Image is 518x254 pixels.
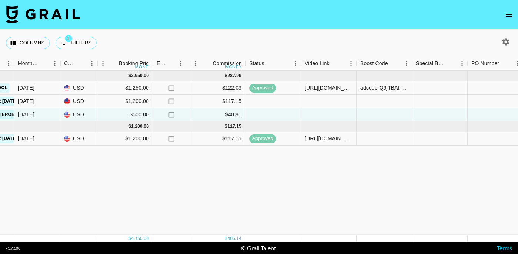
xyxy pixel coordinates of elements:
[97,95,153,108] div: $1,200.00
[97,132,153,146] div: $1,200.00
[3,58,14,69] button: Menu
[135,65,152,69] div: money
[190,58,201,69] button: Menu
[305,84,352,91] div: https://www.instagram.com/reel/DOJ781Cjq9f/?utm_source=ig_web_copy_link&igsh=aXY5eWg3bnZqNWR0
[330,58,340,68] button: Sort
[471,56,499,71] div: PO Number
[39,58,49,68] button: Sort
[65,35,72,42] span: 1
[190,132,245,146] div: $117.15
[18,97,34,105] div: Sep '25
[6,246,20,251] div: v 1.7.100
[301,56,357,71] div: Video Link
[60,56,97,71] div: Currency
[108,58,119,68] button: Sort
[249,135,276,142] span: approved
[76,58,86,68] button: Sort
[213,56,242,71] div: Commission
[6,37,50,49] button: Select columns
[131,73,149,79] div: 2,950.00
[412,56,468,71] div: Special Booking Type
[241,244,276,252] div: © Grail Talent
[345,58,357,69] button: Menu
[497,244,512,251] a: Terms
[360,56,388,71] div: Boost Code
[290,58,301,69] button: Menu
[18,111,34,118] div: Sep '25
[227,73,241,79] div: 287.99
[499,58,509,68] button: Sort
[128,123,131,130] div: $
[227,123,241,130] div: 117.15
[86,58,97,69] button: Menu
[190,81,245,95] div: $122.03
[18,56,39,71] div: Month Due
[360,84,408,91] div: adcode-Q9jTBAtr5ykgwbPq8f50RisgrQWK21Wm13fVuTXpLF27FEjVoLsD08GnluXur2TqfY0
[225,235,228,242] div: $
[202,58,213,68] button: Sort
[128,235,131,242] div: $
[64,56,76,71] div: Currency
[157,56,167,71] div: Expenses: Remove Commission?
[14,56,60,71] div: Month Due
[388,58,398,68] button: Sort
[401,58,412,69] button: Menu
[60,108,97,121] div: USD
[225,73,228,79] div: $
[153,56,190,71] div: Expenses: Remove Commission?
[97,108,153,121] div: $500.00
[60,95,97,108] div: USD
[97,58,108,69] button: Menu
[416,56,446,71] div: Special Booking Type
[249,56,264,71] div: Status
[305,135,352,142] div: https://www.tiktok.com/@hatcher_josie/video/7522562696173210911?is_from_webapp=1&sender_device=pc...
[60,81,97,95] div: USD
[225,65,242,69] div: money
[49,58,60,69] button: Menu
[190,108,245,121] div: $48.81
[56,37,97,49] button: Show filters
[446,58,457,68] button: Sort
[264,58,275,68] button: Sort
[128,73,131,79] div: $
[190,95,245,108] div: $117.15
[227,235,241,242] div: 405.14
[131,235,149,242] div: 4,150.00
[357,56,412,71] div: Boost Code
[225,123,228,130] div: $
[305,56,330,71] div: Video Link
[131,123,149,130] div: 1,200.00
[18,84,34,91] div: Sep '25
[502,7,517,22] button: open drawer
[6,5,80,23] img: Grail Talent
[18,135,34,142] div: Jul '25
[175,58,186,69] button: Menu
[60,132,97,146] div: USD
[167,58,177,68] button: Sort
[457,58,468,69] button: Menu
[249,84,276,91] span: approved
[97,81,153,95] div: $1,250.00
[245,56,301,71] div: Status
[119,56,151,71] div: Booking Price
